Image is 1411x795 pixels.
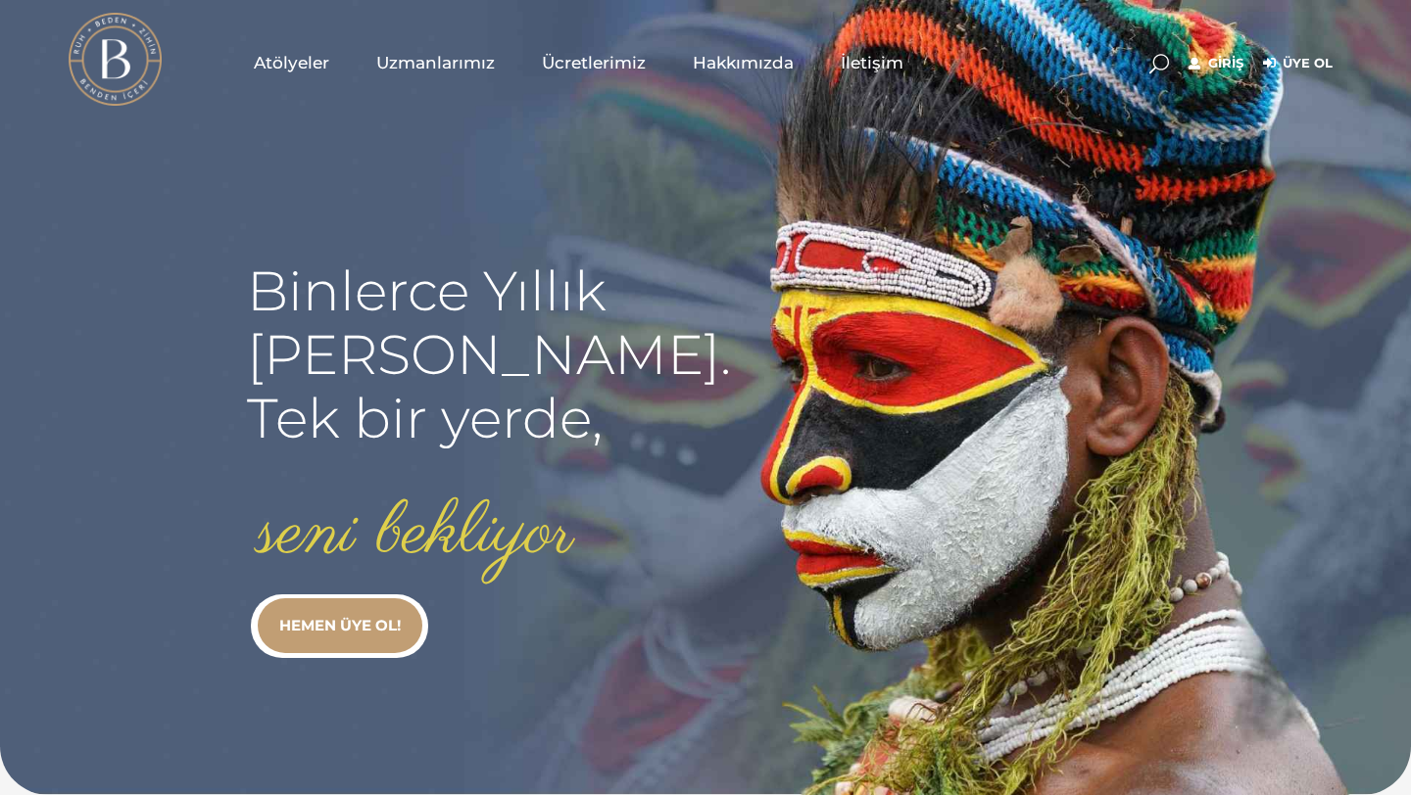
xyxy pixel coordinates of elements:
[376,52,495,74] span: Uzmanlarımız
[353,14,518,112] a: Uzmanlarımız
[518,14,669,112] a: Ücretlerimiz
[542,52,646,74] span: Ücretlerimiz
[1263,52,1333,75] a: Üye Ol
[247,259,731,450] rs-layer: Binlerce Yıllık [PERSON_NAME]. Tek bir yerde,
[817,14,927,112] a: İletişim
[669,14,817,112] a: Hakkımızda
[230,14,353,112] a: Atölyeler
[254,52,329,74] span: Atölyeler
[258,598,422,653] a: HEMEN ÜYE OL!
[841,52,903,74] span: İletişim
[1189,52,1243,75] a: Giriş
[258,494,574,575] rs-layer: seni bekliyor
[69,13,162,106] img: light logo
[693,52,794,74] span: Hakkımızda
